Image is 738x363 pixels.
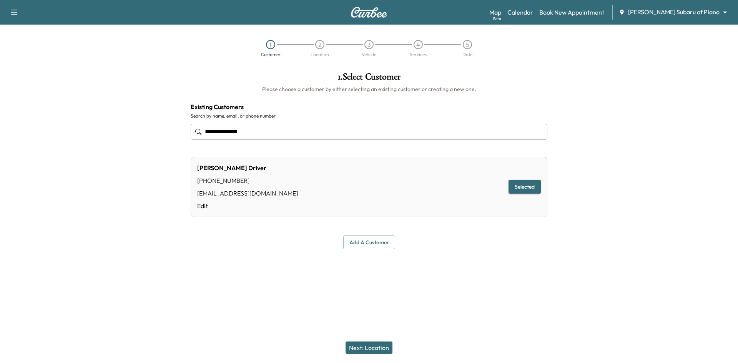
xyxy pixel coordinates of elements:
[191,102,547,111] h4: Existing Customers
[191,113,547,119] label: Search by name, email, or phone number
[351,7,387,18] img: Curbee Logo
[266,40,275,49] div: 1
[414,40,423,49] div: 4
[493,16,501,22] div: Beta
[191,72,547,85] h1: 1 . Select Customer
[191,85,547,93] h6: Please choose a customer by either selecting an existing customer or creating a new one.
[509,180,541,194] button: Selected
[197,189,298,198] div: [EMAIL_ADDRESS][DOMAIN_NAME]
[261,52,281,57] div: Customer
[362,52,376,57] div: Vehicle
[489,8,501,17] a: MapBeta
[315,40,324,49] div: 2
[311,52,329,57] div: Location
[463,40,472,49] div: 5
[346,341,392,354] button: Next: Location
[197,201,298,211] a: Edit
[507,8,533,17] a: Calendar
[628,8,720,17] span: [PERSON_NAME] Subaru of Plano
[343,235,395,250] button: Add a customer
[410,52,427,57] div: Services
[364,40,374,49] div: 3
[539,8,604,17] a: Book New Appointment
[462,52,472,57] div: Date
[197,176,298,185] div: [PHONE_NUMBER]
[197,163,298,172] div: [PERSON_NAME] Driver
